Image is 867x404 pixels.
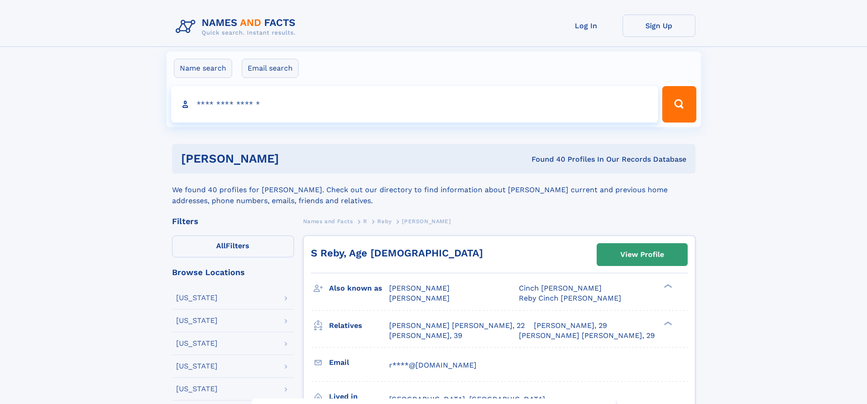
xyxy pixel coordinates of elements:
[662,283,673,289] div: ❯
[303,215,353,227] a: Names and Facts
[389,331,462,341] a: [PERSON_NAME], 39
[176,340,218,347] div: [US_STATE]
[519,331,655,341] a: [PERSON_NAME] [PERSON_NAME], 29
[402,218,451,225] span: [PERSON_NAME]
[174,59,232,78] label: Name search
[172,217,294,225] div: Filters
[329,318,389,333] h3: Relatives
[662,86,696,123] button: Search Button
[534,321,607,331] a: [PERSON_NAME], 29
[389,294,450,302] span: [PERSON_NAME]
[172,174,695,206] div: We found 40 profiles for [PERSON_NAME]. Check out our directory to find information about [PERSON...
[172,15,303,39] img: Logo Names and Facts
[176,363,218,370] div: [US_STATE]
[550,15,623,37] a: Log In
[172,268,294,276] div: Browse Locations
[216,241,226,250] span: All
[181,153,406,164] h1: [PERSON_NAME]
[176,385,218,393] div: [US_STATE]
[377,218,391,225] span: Reby
[597,244,687,266] a: View Profile
[242,59,299,78] label: Email search
[519,284,602,292] span: Cinch [PERSON_NAME]
[519,294,621,302] span: Reby Cinch [PERSON_NAME]
[363,215,367,227] a: R
[363,218,367,225] span: R
[662,320,673,326] div: ❯
[389,395,545,404] span: [GEOGRAPHIC_DATA], [GEOGRAPHIC_DATA]
[176,294,218,302] div: [US_STATE]
[311,247,483,259] a: S Reby, Age [DEMOGRAPHIC_DATA]
[329,281,389,296] h3: Also known as
[171,86,659,123] input: search input
[623,15,695,37] a: Sign Up
[389,321,525,331] a: [PERSON_NAME] [PERSON_NAME], 22
[176,317,218,324] div: [US_STATE]
[620,244,664,265] div: View Profile
[389,284,450,292] span: [PERSON_NAME]
[377,215,391,227] a: Reby
[329,355,389,370] h3: Email
[405,154,686,164] div: Found 40 Profiles In Our Records Database
[172,235,294,257] label: Filters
